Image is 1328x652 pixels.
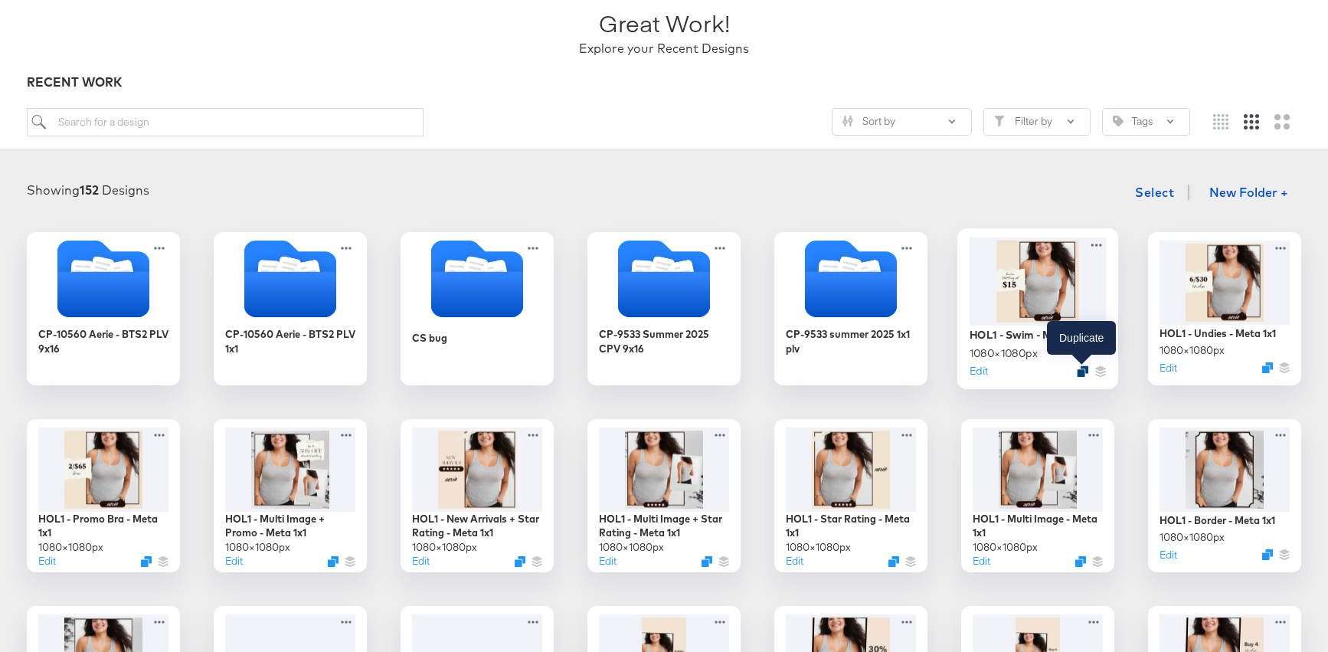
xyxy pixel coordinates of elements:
svg: Duplicate [515,556,525,567]
button: Select [1129,177,1180,208]
svg: Duplicate [1077,365,1088,377]
svg: Tag [1113,116,1124,126]
div: RECENT WORK [27,74,1301,91]
button: Edit [786,554,803,568]
button: FilterFilter by [983,108,1091,136]
button: New Folder + [1196,179,1301,208]
div: HOL1 - Promo Bra - Meta 1x11080×1080pxEditDuplicate [27,419,180,572]
div: 1080 × 1080 px [1160,530,1225,545]
div: HOL1 - Star Rating - Meta 1x1 [786,512,916,540]
svg: Filter [994,116,1005,126]
div: CP-9533 Summer 2025 CPV 9x16 [587,232,741,385]
div: Explore your Recent Designs [579,40,749,57]
div: HOL1 - Multi Image + Promo - Meta 1x11080×1080pxEditDuplicate [214,419,367,572]
div: CS bug [401,232,554,385]
svg: Duplicate [1262,549,1273,560]
div: HOL1 - Undies - Meta 1x1 [1160,326,1276,341]
div: HOL1 - Multi Image + Promo - Meta 1x1 [225,512,355,540]
svg: Folder [214,241,367,317]
div: Great Work! [599,7,730,40]
svg: Folder [587,241,741,317]
div: HOL1 - New Arrivals + Star Rating - Meta 1x1 [412,512,542,540]
div: HOL1 - Promo Bra - Meta 1x1 [38,512,168,540]
div: CP-9533 summer 2025 1x1 plv [786,327,916,355]
svg: Duplicate [1262,362,1273,373]
svg: Folder [774,241,927,317]
svg: Small grid [1213,114,1228,129]
div: CP-10560 Aerie - BTS2 PLV 1x1 [214,232,367,385]
div: HOL1 - Swim - Meta 1x1 [970,327,1085,342]
div: 1080 × 1080 px [412,540,477,555]
button: Edit [970,363,988,378]
div: HOL1 - Border - Meta 1x1 [1160,513,1275,528]
div: Showing Designs [27,182,149,199]
div: 1080 × 1080 px [1160,343,1225,358]
div: HOL1 - Multi Image - Meta 1x1 [973,512,1103,540]
button: Edit [973,554,990,568]
div: HOL1 - Multi Image + Star Rating - Meta 1x11080×1080pxEditDuplicate [587,419,741,572]
button: Edit [38,554,56,568]
div: CP-9533 summer 2025 1x1 plv [774,232,927,385]
div: CP-10560 Aerie - BTS2 PLV 9x16 [38,327,168,355]
div: HOL1 - Star Rating - Meta 1x11080×1080pxEditDuplicate [774,419,927,572]
button: Edit [1160,361,1177,375]
div: 1080 × 1080 px [786,540,851,555]
div: 1080 × 1080 px [599,540,664,555]
div: 1080 × 1080 px [38,540,103,555]
svg: Sliders [842,116,853,126]
svg: Folder [401,241,554,317]
svg: Duplicate [702,556,712,567]
svg: Folder [27,241,180,317]
div: CP-10560 Aerie - BTS2 PLV 1x1 [225,327,355,355]
svg: Medium grid [1244,114,1259,129]
div: 1080 × 1080 px [225,540,290,555]
input: Search for a design [27,108,424,136]
button: Edit [599,554,617,568]
button: SlidersSort by [832,108,972,136]
div: HOL1 - Border - Meta 1x11080×1080pxEditDuplicate [1148,419,1301,572]
div: HOL1 - New Arrivals + Star Rating - Meta 1x11080×1080pxEditDuplicate [401,419,554,572]
button: Edit [1160,548,1177,562]
div: HOL1 - Multi Image + Star Rating - Meta 1x1 [599,512,729,540]
svg: Duplicate [328,556,339,567]
svg: Duplicate [1075,556,1086,567]
div: 1080 × 1080 px [970,346,1038,360]
strong: 152 [80,182,99,198]
button: Edit [412,554,430,568]
svg: Large grid [1274,114,1290,129]
div: HOL1 - Undies - Meta 1x11080×1080pxEditDuplicate [1148,232,1301,385]
button: TagTags [1102,108,1190,136]
div: CP-9533 Summer 2025 CPV 9x16 [599,327,729,355]
button: Edit [225,554,243,568]
svg: Duplicate [888,556,899,567]
div: CS bug [412,331,447,346]
div: 1080 × 1080 px [973,540,1038,555]
svg: Duplicate [141,556,152,567]
div: HOL1 - Multi Image - Meta 1x11080×1080pxEditDuplicate [961,419,1114,572]
div: CP-10560 Aerie - BTS2 PLV 9x16 [27,232,180,385]
span: Select [1135,182,1174,203]
div: HOL1 - Swim - Meta 1x11080×1080pxEditDuplicate [957,228,1118,389]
